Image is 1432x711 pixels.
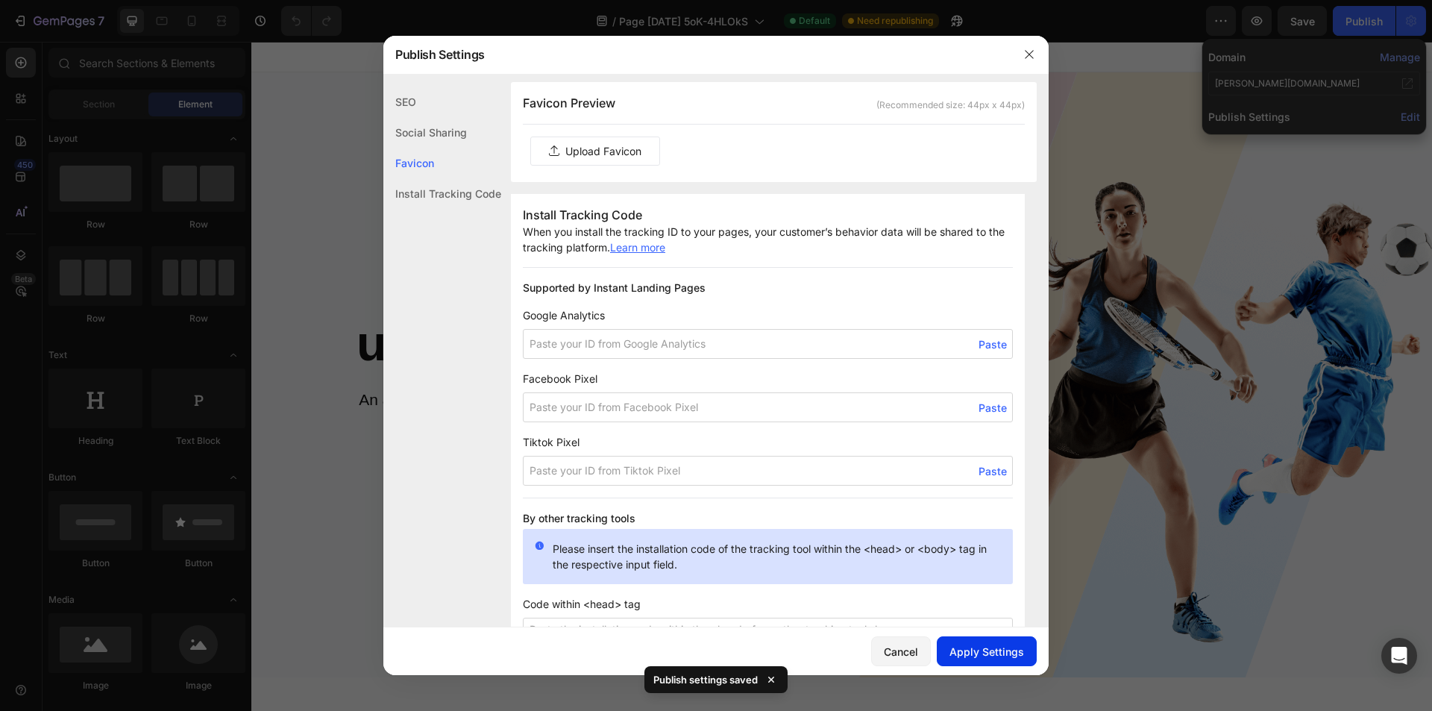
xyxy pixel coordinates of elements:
[610,241,665,254] a: Learn more
[523,280,1013,295] h3: Supported by Instant Landing Pages
[876,98,1025,112] span: (Recommended size: 44px x 44px)
[523,392,1013,422] input: Paste your ID from Facebook Pixel
[523,94,615,112] span: Favicon Preview
[523,206,1013,224] h3: Install Tracking Code
[523,510,1013,526] h3: By other tracking tools
[523,434,1013,450] span: Tiktok Pixel
[1381,638,1417,674] div: Open Intercom Messenger
[523,329,1013,359] input: Paste your ID from Google Analytics
[884,644,918,660] div: Cancel
[230,405,289,423] div: Shop Now
[979,400,1007,416] span: Paste
[213,395,307,433] button: Shop Now
[523,456,1013,486] input: Paste your ID from Tiktok Pixel
[523,596,1013,612] span: Code within <head> tag
[523,224,1013,255] p: When you install the tracking ID to your pages, your customer’s behavior data will be shared to t...
[383,178,501,209] div: Install Tracking Code
[949,644,1024,660] div: Apply Settings
[653,672,758,687] p: Publish settings saved
[383,35,1010,74] div: Publish Settings
[520,31,1181,636] img: Sports Hub
[383,148,501,178] div: Favicon
[383,117,501,148] div: Social Sharing
[979,336,1007,352] span: Paste
[937,636,1037,666] button: Apply Settings
[553,541,1001,572] p: Please insert the installation code of the tracking tool within the <head> or <body> tag in the r...
[871,636,931,666] button: Cancel
[523,371,1013,386] span: Facebook Pixel
[383,87,501,117] div: SEO
[523,307,1013,323] span: Google Analytics
[979,463,1007,479] span: Paste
